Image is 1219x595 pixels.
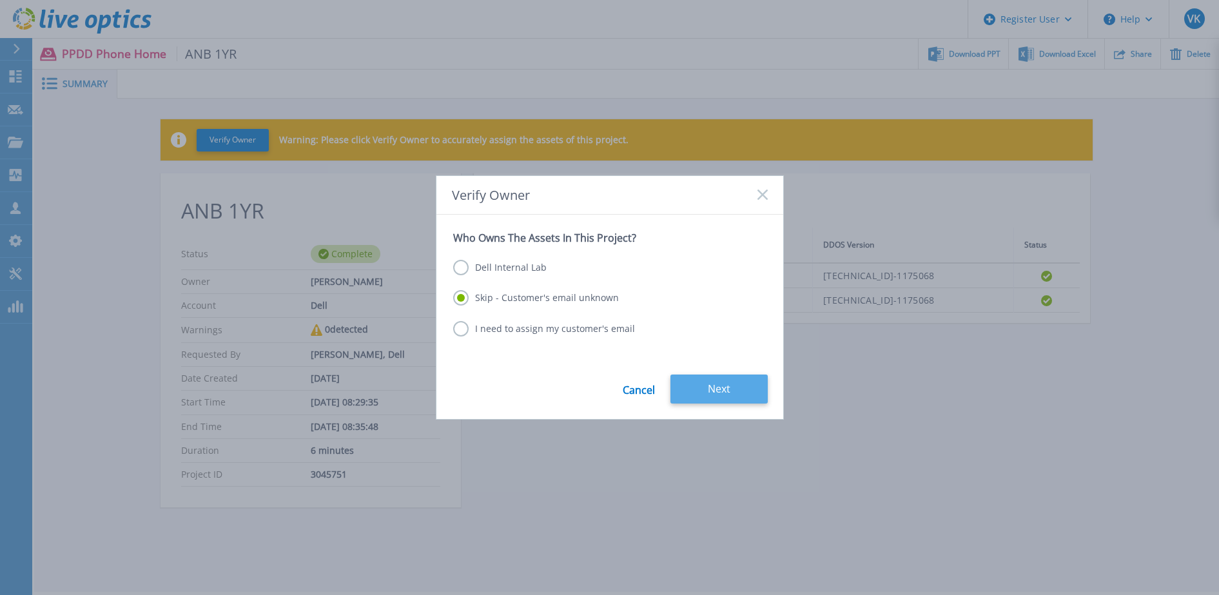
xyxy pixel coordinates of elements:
button: Next [670,375,768,404]
span: Verify Owner [452,188,530,202]
a: Cancel [623,375,655,404]
p: Who Owns The Assets In This Project? [453,231,766,244]
label: Dell Internal Lab [453,260,547,275]
label: Skip - Customer's email unknown [453,290,619,306]
label: I need to assign my customer's email [453,321,635,337]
